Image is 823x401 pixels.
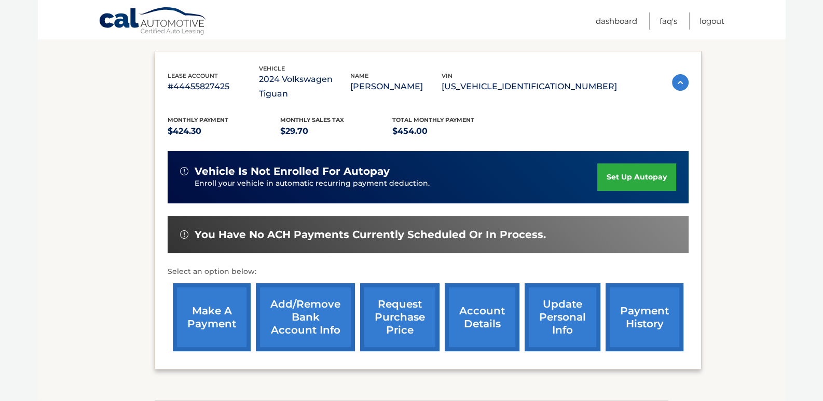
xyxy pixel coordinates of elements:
span: vin [442,72,452,79]
a: make a payment [173,283,251,351]
a: Logout [699,12,724,30]
span: name [350,72,368,79]
a: account details [445,283,519,351]
p: #44455827425 [168,79,259,94]
span: You have no ACH payments currently scheduled or in process. [195,228,546,241]
p: Enroll your vehicle in automatic recurring payment deduction. [195,178,597,189]
p: [US_VEHICLE_IDENTIFICATION_NUMBER] [442,79,617,94]
span: Monthly Payment [168,116,228,123]
span: lease account [168,72,218,79]
p: $454.00 [392,124,505,139]
p: [PERSON_NAME] [350,79,442,94]
a: FAQ's [660,12,677,30]
p: $424.30 [168,124,280,139]
a: set up autopay [597,163,676,191]
p: Select an option below: [168,266,689,278]
p: 2024 Volkswagen Tiguan [259,72,350,101]
a: payment history [606,283,683,351]
img: accordion-active.svg [672,74,689,91]
a: Dashboard [596,12,637,30]
span: Total Monthly Payment [392,116,474,123]
span: Monthly sales Tax [280,116,344,123]
a: update personal info [525,283,600,351]
a: Add/Remove bank account info [256,283,355,351]
img: alert-white.svg [180,230,188,239]
a: request purchase price [360,283,440,351]
a: Cal Automotive [99,7,208,37]
span: vehicle is not enrolled for autopay [195,165,390,178]
p: $29.70 [280,124,393,139]
img: alert-white.svg [180,167,188,175]
span: vehicle [259,65,285,72]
